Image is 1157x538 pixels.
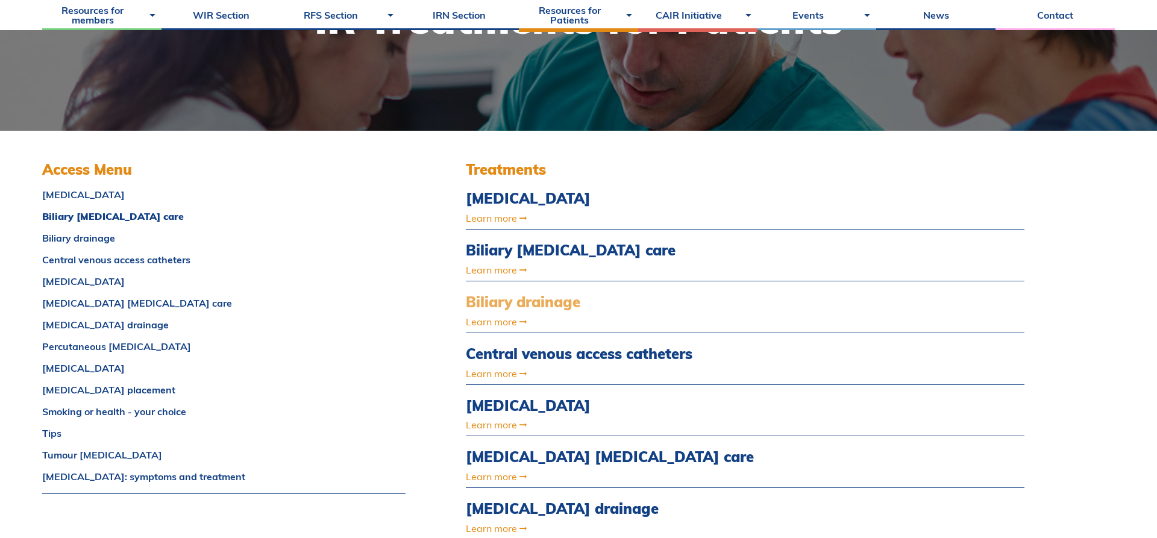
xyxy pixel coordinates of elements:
[42,385,406,395] a: [MEDICAL_DATA] placement
[466,397,857,414] a: [MEDICAL_DATA]
[42,407,406,416] a: Smoking or health - your choice
[42,320,406,330] a: [MEDICAL_DATA] drainage
[466,293,857,311] a: Biliary drainage
[42,255,406,264] a: Central venous access catheters
[466,448,857,466] a: [MEDICAL_DATA] [MEDICAL_DATA] care
[42,277,406,286] a: [MEDICAL_DATA]
[42,211,406,221] a: Biliary [MEDICAL_DATA] care
[466,317,857,327] a: Learn more
[42,450,406,460] a: Tumour [MEDICAL_DATA]
[466,369,857,378] a: Learn more
[466,420,857,430] a: Learn more
[466,472,857,481] a: Learn more
[466,242,857,259] a: Biliary [MEDICAL_DATA] care
[42,190,406,199] a: [MEDICAL_DATA]
[466,190,857,207] a: [MEDICAL_DATA]
[466,524,857,533] a: Learn more
[42,233,406,243] a: Biliary drainage
[466,213,857,223] a: Learn more
[42,363,406,373] a: [MEDICAL_DATA]
[466,265,857,275] a: Learn more
[42,342,406,351] a: Percutaneous [MEDICAL_DATA]
[466,345,857,363] a: Central venous access catheters
[466,500,857,518] a: [MEDICAL_DATA] drainage
[42,161,406,178] h3: Access Menu
[42,298,406,308] a: [MEDICAL_DATA] [MEDICAL_DATA] care
[42,428,406,438] a: Tips
[466,161,1024,178] h3: Treatments
[42,472,406,481] a: [MEDICAL_DATA]: symptoms and treatment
